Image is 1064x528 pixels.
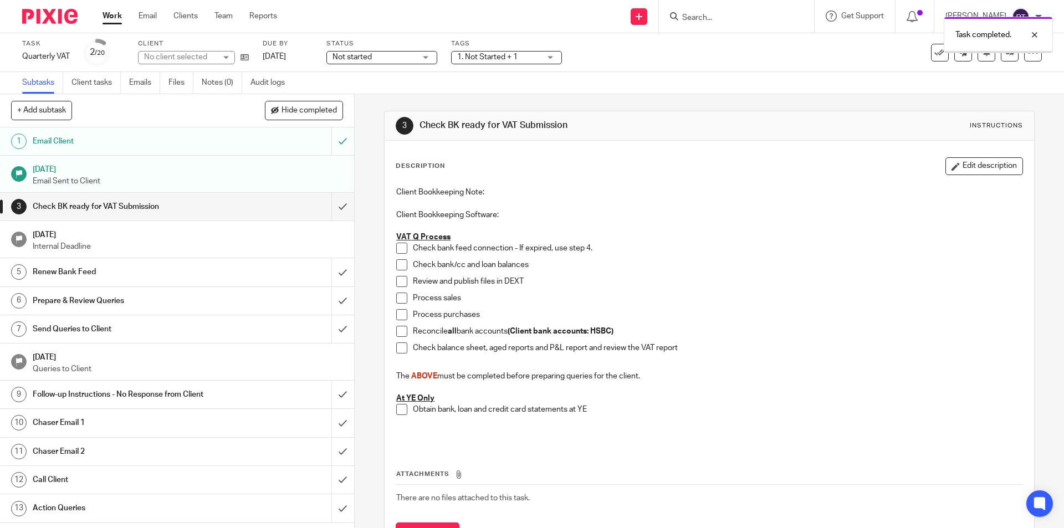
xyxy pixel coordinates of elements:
[11,264,27,280] div: 5
[1012,8,1030,25] img: svg%3E
[144,52,216,63] div: No client selected
[11,321,27,337] div: 7
[265,101,343,120] button: Hide completed
[33,349,343,363] h1: [DATE]
[11,472,27,488] div: 12
[413,404,1022,415] p: Obtain bank, loan and credit card statements at YE
[411,372,437,380] span: ABOVE
[413,293,1022,304] p: Process sales
[33,176,343,187] p: Email Sent to Client
[945,157,1023,175] button: Edit description
[33,293,224,309] h1: Prepare & Review Queries
[22,39,70,48] label: Task
[11,293,27,309] div: 6
[139,11,157,22] a: Email
[413,259,1022,270] p: Check bank/cc and loan balances
[420,120,733,131] h1: Check BK ready for VAT Submission
[11,101,72,120] button: + Add subtask
[413,309,1022,320] p: Process purchases
[396,394,434,402] u: At YE Only
[508,327,613,335] strong: (Client bank accounts: HSBC)
[396,371,1022,382] p: The must be completed before preparing queries for the client.
[448,327,457,335] strong: all
[11,501,27,516] div: 13
[22,9,78,24] img: Pixie
[332,53,372,61] span: Not started
[202,72,242,94] a: Notes (0)
[396,233,451,241] u: VAT Q Process
[90,46,105,59] div: 2
[33,363,343,375] p: Queries to Client
[451,39,562,48] label: Tags
[413,342,1022,353] p: Check balance sheet, aged reports and P&L report and review the VAT report
[95,50,105,56] small: /20
[396,471,449,477] span: Attachments
[33,500,224,516] h1: Action Queries
[173,11,198,22] a: Clients
[326,39,437,48] label: Status
[396,209,1022,221] p: Client Bookkeeping Software:
[11,134,27,149] div: 1
[33,133,224,150] h1: Email Client
[33,443,224,460] h1: Chaser Email 2
[168,72,193,94] a: Files
[129,72,160,94] a: Emails
[33,386,224,403] h1: Follow-up Instructions - No Response from Client
[22,51,70,62] div: Quarterly VAT
[413,326,1022,337] p: Reconcile bank accounts
[33,264,224,280] h1: Renew Bank Feed
[33,161,343,175] h1: [DATE]
[413,243,1022,254] p: Check bank feed connection - If expired, use step 4.
[33,471,224,488] h1: Call Client
[396,117,413,135] div: 3
[11,387,27,402] div: 9
[22,72,63,94] a: Subtasks
[396,162,445,171] p: Description
[396,494,530,502] span: There are no files attached to this task.
[33,414,224,431] h1: Chaser Email 1
[33,198,224,215] h1: Check BK ready for VAT Submission
[249,11,277,22] a: Reports
[250,72,293,94] a: Audit logs
[11,415,27,430] div: 10
[11,199,27,214] div: 3
[103,11,122,22] a: Work
[457,53,518,61] span: 1. Not Started + 1
[282,106,337,115] span: Hide completed
[71,72,121,94] a: Client tasks
[33,227,343,240] h1: [DATE]
[214,11,233,22] a: Team
[33,321,224,337] h1: Send Queries to Client
[263,53,286,60] span: [DATE]
[970,121,1023,130] div: Instructions
[413,276,1022,287] p: Review and publish files in DEXT
[955,29,1011,40] p: Task completed.
[33,241,343,252] p: Internal Deadline
[138,39,249,48] label: Client
[396,187,1022,198] p: Client Bookkeeping Note:
[263,39,313,48] label: Due by
[11,444,27,459] div: 11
